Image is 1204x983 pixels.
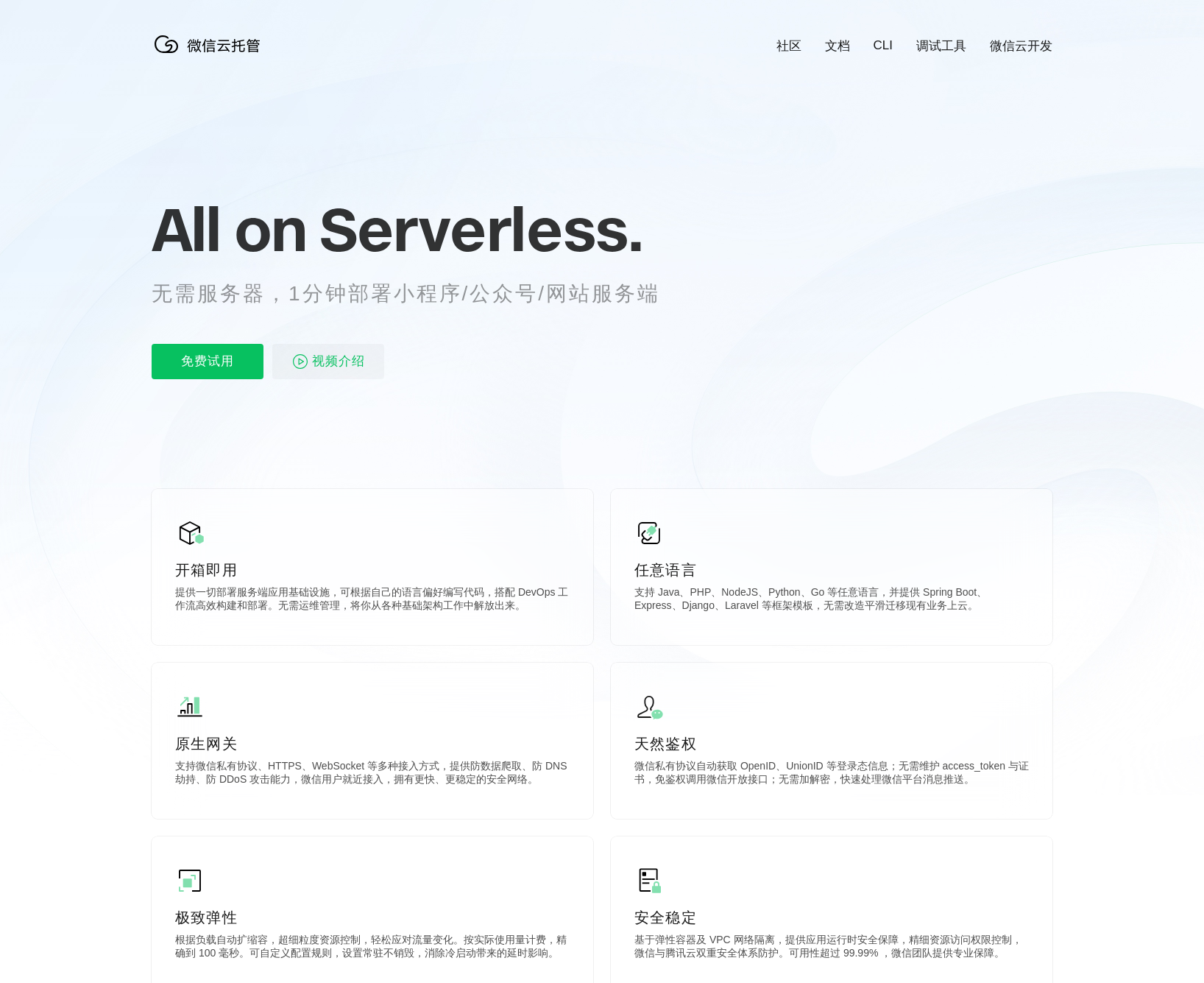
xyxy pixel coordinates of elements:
a: 文档 [825,38,850,54]
p: 微信私有协议自动获取 OpenID、UnionID 等登录态信息；无需维护 access_token 与证书，免鉴权调用微信开放接口；无需加解密，快速处理微信平台消息推送。 [634,760,1029,789]
p: 安全稳定 [634,907,1029,928]
p: 支持微信私有协议、HTTPS、WebSocket 等多种接入方式，提供防数据爬取、防 DNS 劫持、防 DDoS 攻击能力，微信用户就近接入，拥有更快、更稳定的安全网络。 [175,760,570,789]
p: 提供一切部署服务端应用基础设施，可根据自己的语言偏好编写代码，搭配 DevOps 工作流高效构建和部署。无需运维管理，将你从各种基础架构工作中解放出来。 [175,586,570,616]
p: 开箱即用 [175,560,570,580]
p: 极致弹性 [175,907,570,928]
a: CLI [874,38,893,53]
a: 微信云开发 [990,38,1052,54]
p: 原生网关 [175,733,570,754]
p: 天然鉴权 [634,733,1029,754]
span: 视频介绍 [312,344,365,379]
span: All on [152,192,305,266]
img: video_play.svg [291,353,309,370]
p: 支持 Java、PHP、NodeJS、Python、Go 等任意语言，并提供 Spring Boot、Express、Django、Laravel 等框架模板，无需改造平滑迁移现有业务上云。 [634,586,1029,616]
span: Serverless. [319,192,642,266]
p: 免费试用 [152,344,263,379]
p: 根据负载自动扩缩容，超细粒度资源控制，轻松应对流量变化。按实际使用量计费，精确到 100 毫秒。可自定义配置规则，设置常驻不销毁，消除冷启动带来的延时影响。 [175,934,570,963]
p: 基于弹性容器及 VPC 网络隔离，提供应用运行时安全保障，精细资源访问权限控制，微信与腾讯云双重安全体系防护。可用性超过 99.99% ，微信团队提供专业保障。 [634,934,1029,963]
a: 微信云托管 [152,49,269,61]
a: 调试工具 [916,38,966,54]
a: 社区 [776,38,801,54]
p: 无需服务器，1分钟部署小程序/公众号/网站服务端 [152,279,687,309]
p: 任意语言 [634,560,1029,580]
img: 微信云托管 [152,29,269,59]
